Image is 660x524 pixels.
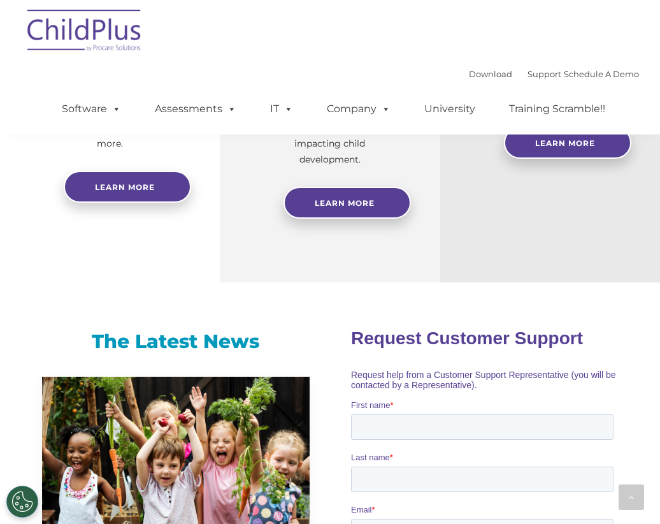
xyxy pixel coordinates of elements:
[49,96,134,122] a: Software
[283,187,411,219] a: Learn More
[469,69,512,79] a: Download
[535,138,595,148] span: Learn More
[142,96,249,122] a: Assessments
[64,171,191,203] a: Learn more
[42,329,310,354] h3: The Latest News
[469,69,639,79] font: |
[21,1,148,64] img: ChildPlus by Procare Solutions
[257,96,306,122] a: IT
[412,96,488,122] a: University
[6,486,38,518] button: Cookies Settings
[527,69,561,79] a: Support
[314,96,403,122] a: Company
[95,182,155,192] span: Learn more
[564,69,639,79] a: Schedule A Demo
[504,127,631,159] a: Learn More
[315,198,375,208] span: Learn More
[496,96,618,122] a: Training Scramble!!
